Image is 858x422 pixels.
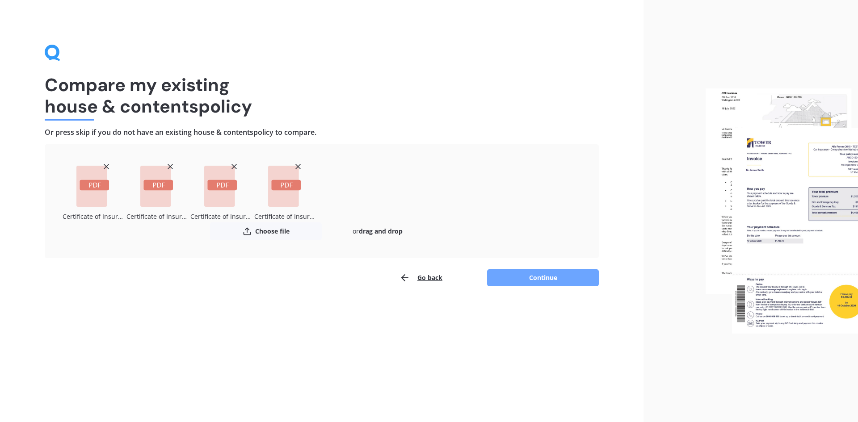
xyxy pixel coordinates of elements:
[359,227,403,235] b: drag and drop
[45,74,599,117] h1: Compare my existing house & contents policy
[487,269,599,286] button: Continue
[400,269,442,287] button: Go back
[126,210,187,222] div: Certificate of Insurance (2).pdf
[190,210,251,222] div: Certificate of Insurance (1).pdf
[210,222,322,240] button: Choose file
[706,88,858,334] img: files.webp
[63,210,123,222] div: Certificate of Insurance (3).pdf
[254,210,315,222] div: Certificate of Insurance.pdf
[322,222,433,240] div: or
[45,128,599,137] h4: Or press skip if you do not have an existing house & contents policy to compare.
